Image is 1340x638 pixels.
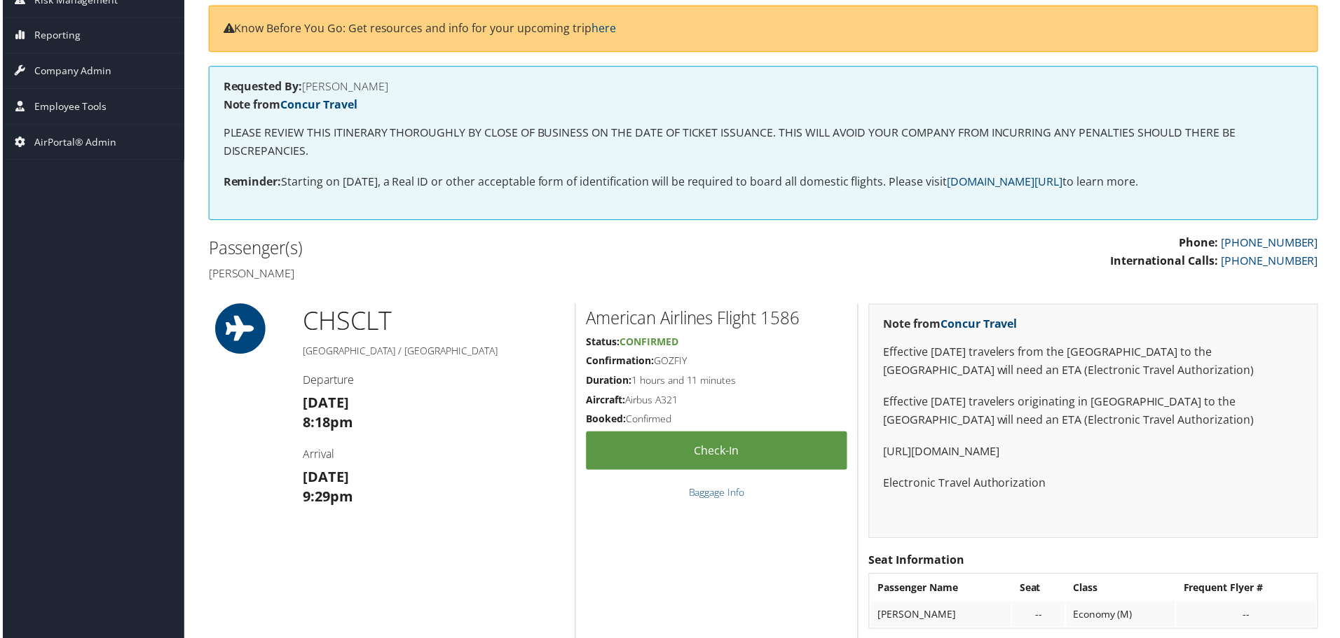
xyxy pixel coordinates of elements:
[301,415,352,434] strong: 8:18pm
[884,445,1306,463] p: [URL][DOMAIN_NAME]
[32,54,109,89] span: Company Admin
[221,20,1306,39] p: Know Before You Go: Get resources and info for your upcoming trip
[221,81,1306,92] h4: [PERSON_NAME]
[1182,236,1221,251] strong: Phone:
[207,267,753,282] h4: [PERSON_NAME]
[1021,611,1060,623] div: --
[301,374,564,389] h4: Departure
[884,345,1306,381] p: Effective [DATE] travelers from the [GEOGRAPHIC_DATA] to the [GEOGRAPHIC_DATA] will need an ETA (...
[620,337,678,350] span: Confirmed
[301,448,564,464] h4: Arrival
[586,337,620,350] strong: Status:
[221,97,356,113] strong: Note from
[301,490,352,508] strong: 9:29pm
[221,175,280,190] strong: Reminder:
[948,175,1065,190] a: [DOMAIN_NAME][URL]
[586,434,848,472] a: Check-in
[872,578,1013,603] th: Passenger Name
[586,414,848,428] h5: Confirmed
[32,90,104,125] span: Employee Tools
[279,97,356,113] a: Concur Travel
[32,125,114,160] span: AirPortal® Admin
[592,21,616,36] a: here
[301,395,348,414] strong: [DATE]
[221,174,1306,193] p: Starting on [DATE], a Real ID or other acceptable form of identification will be required to boar...
[1014,578,1067,603] th: Seat
[586,307,848,331] h2: American Airlines Flight 1586
[586,375,848,389] h5: 1 hours and 11 minutes
[586,395,848,409] h5: Airbus A321
[884,477,1306,495] p: Electronic Travel Authorization
[872,604,1013,630] td: [PERSON_NAME]
[884,318,1019,333] strong: Note from
[942,318,1019,333] a: Concur Travel
[1112,254,1221,270] strong: International Calls:
[301,305,564,340] h1: CHS CLT
[301,346,564,360] h5: [GEOGRAPHIC_DATA] / [GEOGRAPHIC_DATA]
[586,375,631,389] strong: Duration:
[1179,578,1319,603] th: Frequent Flyer #
[221,79,301,95] strong: Requested By:
[586,356,848,370] h5: GOZFIY
[1186,611,1312,623] div: --
[207,237,753,261] h2: Passenger(s)
[586,414,626,427] strong: Booked:
[1224,254,1321,270] a: [PHONE_NUMBER]
[1068,604,1178,630] td: Economy (M)
[870,555,966,570] strong: Seat Information
[586,395,625,408] strong: Aircraft:
[884,395,1306,431] p: Effective [DATE] travelers originating in [GEOGRAPHIC_DATA] to the [GEOGRAPHIC_DATA] will need an...
[689,488,745,501] a: Baggage Info
[221,125,1306,160] p: PLEASE REVIEW THIS ITINERARY THOROUGHLY BY CLOSE OF BUSINESS ON THE DATE OF TICKET ISSUANCE. THIS...
[586,356,654,369] strong: Confirmation:
[1224,236,1321,251] a: [PHONE_NUMBER]
[32,18,78,53] span: Reporting
[1068,578,1178,603] th: Class
[301,470,348,489] strong: [DATE]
